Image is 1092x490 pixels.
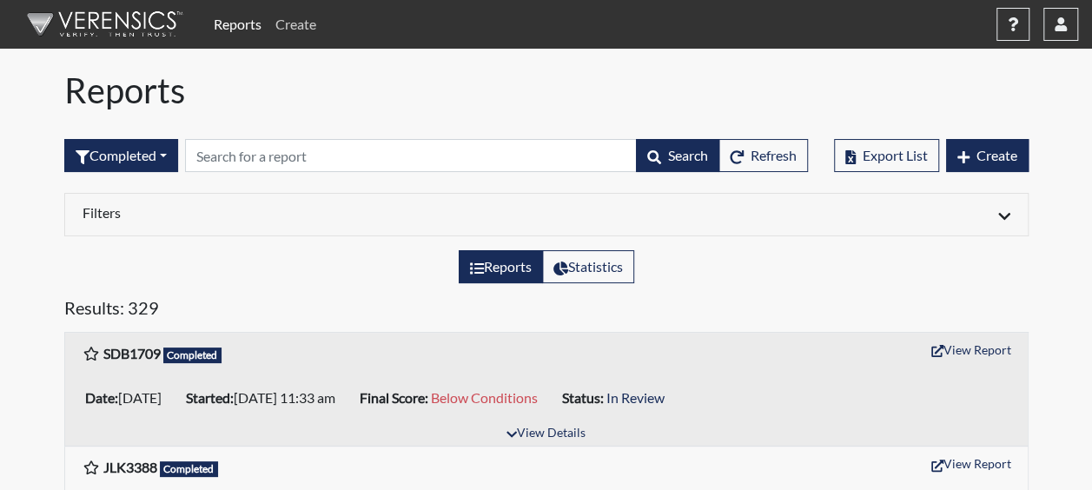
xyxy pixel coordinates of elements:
[923,450,1019,477] button: View Report
[103,345,161,361] b: SDB1709
[499,422,593,446] button: View Details
[562,389,604,406] b: Status:
[160,461,219,477] span: Completed
[923,336,1019,363] button: View Report
[268,7,323,42] a: Create
[431,389,538,406] span: Below Conditions
[718,139,808,172] button: Refresh
[64,139,178,172] div: Filter by interview status
[83,204,533,221] h6: Filters
[185,139,637,172] input: Search by Registration ID, Interview Number, or Investigation Name.
[360,389,428,406] b: Final Score:
[103,459,157,475] b: JLK3388
[459,250,543,283] label: View the list of reports
[863,147,928,163] span: Export List
[834,139,939,172] button: Export List
[636,139,719,172] button: Search
[606,389,665,406] span: In Review
[64,297,1029,325] h5: Results: 329
[69,204,1023,225] div: Click to expand/collapse filters
[78,384,179,412] li: [DATE]
[207,7,268,42] a: Reports
[946,139,1029,172] button: Create
[179,384,353,412] li: [DATE] 11:33 am
[163,348,222,363] span: Completed
[85,389,118,406] b: Date:
[751,147,797,163] span: Refresh
[64,70,1029,111] h1: Reports
[542,250,634,283] label: View statistics about completed interviews
[976,147,1017,163] span: Create
[64,139,178,172] button: Completed
[668,147,708,163] span: Search
[186,389,234,406] b: Started:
